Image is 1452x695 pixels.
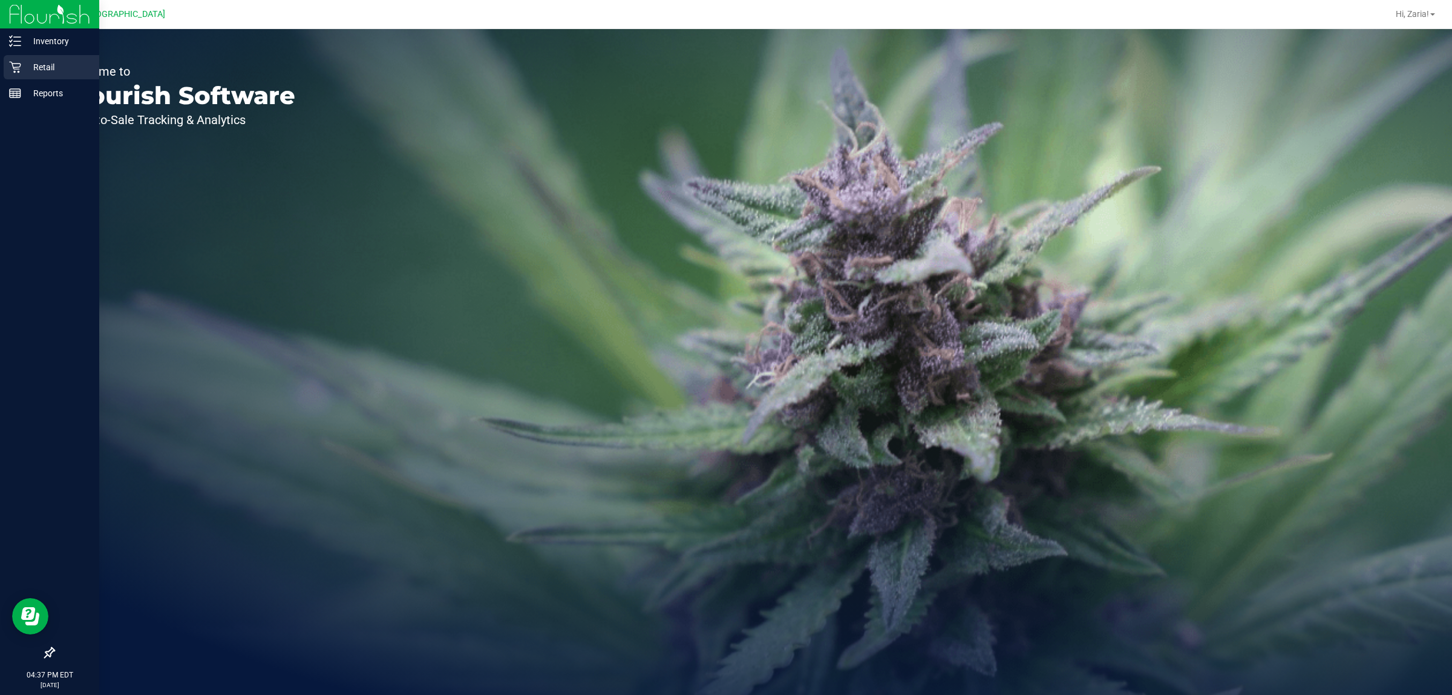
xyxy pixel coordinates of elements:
iframe: Resource center [12,598,48,634]
inline-svg: Reports [9,87,21,99]
inline-svg: Inventory [9,35,21,47]
span: [GEOGRAPHIC_DATA] [82,9,165,19]
p: Welcome to [65,65,295,77]
p: 04:37 PM EDT [5,670,94,680]
inline-svg: Retail [9,61,21,73]
p: [DATE] [5,680,94,690]
p: Retail [21,60,94,74]
p: Flourish Software [65,84,295,108]
span: Hi, Zaria! [1396,9,1429,19]
p: Seed-to-Sale Tracking & Analytics [65,114,295,126]
p: Inventory [21,34,94,48]
p: Reports [21,86,94,100]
